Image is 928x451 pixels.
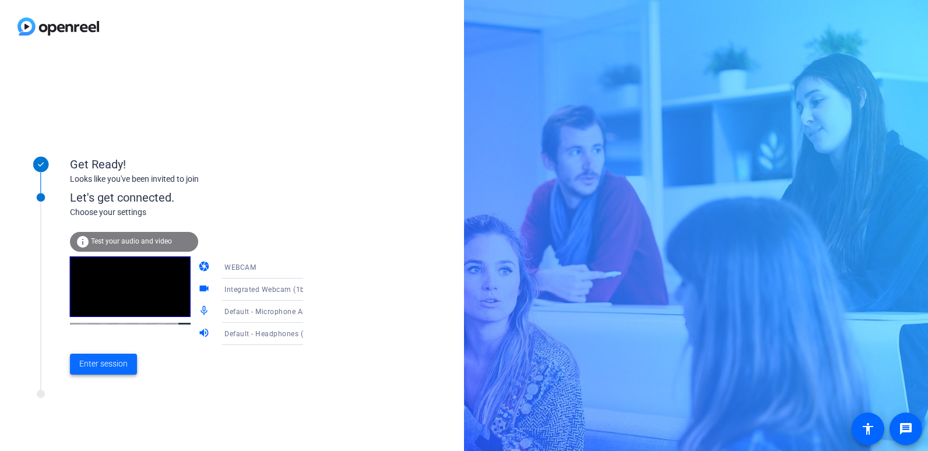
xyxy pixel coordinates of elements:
[861,422,875,436] mat-icon: accessibility
[70,354,137,375] button: Enter session
[198,305,212,319] mat-icon: mic_none
[224,306,380,316] span: Default - Microphone Array (Realtek(R) Audio)
[70,173,303,185] div: Looks like you've been invited to join
[70,206,327,219] div: Choose your settings
[899,422,913,436] mat-icon: message
[224,263,256,272] span: WEBCAM
[70,156,303,173] div: Get Ready!
[70,189,327,206] div: Let's get connected.
[198,327,212,341] mat-icon: volume_up
[76,235,90,249] mat-icon: info
[198,283,212,297] mat-icon: videocam
[224,284,332,294] span: Integrated Webcam (1bcf:28cc)
[91,237,172,245] span: Test your audio and video
[79,358,128,370] span: Enter session
[224,329,403,338] span: Default - Headphones (JBL WAVE BEAM) (Bluetooth)
[198,260,212,274] mat-icon: camera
